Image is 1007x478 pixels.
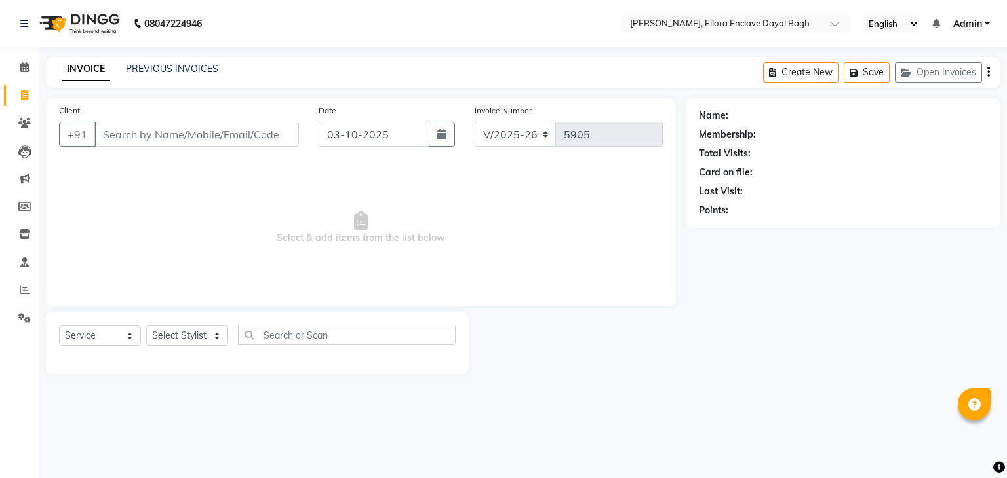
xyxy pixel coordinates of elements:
label: Invoice Number [475,105,532,117]
button: +91 [59,122,96,147]
button: Save [844,62,890,83]
div: Last Visit: [699,185,743,198]
button: Create New [763,62,839,83]
input: Search by Name/Mobile/Email/Code [94,122,299,147]
label: Client [59,105,80,117]
div: Points: [699,204,728,217]
div: Card on file: [699,166,753,179]
span: Select & add items from the list below [59,162,663,293]
a: PREVIOUS INVOICES [126,63,218,75]
div: Total Visits: [699,147,751,160]
button: Open Invoices [895,62,982,83]
label: Date [319,105,336,117]
div: Membership: [699,128,756,141]
div: Name: [699,109,728,122]
input: Search or Scan [238,325,456,345]
a: INVOICE [62,58,110,81]
iframe: chat widget [952,426,994,465]
span: Admin [953,17,982,31]
img: logo [33,5,123,42]
b: 08047224946 [144,5,202,42]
